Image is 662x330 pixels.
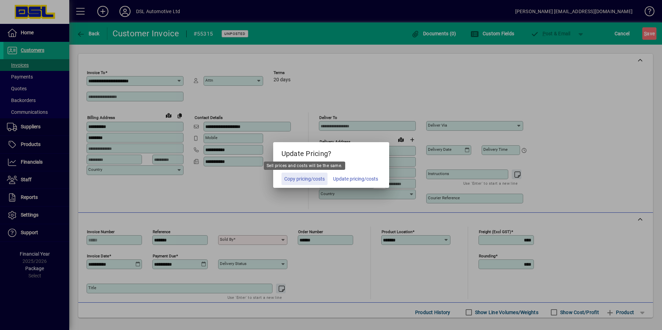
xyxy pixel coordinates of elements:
[284,175,325,183] span: Copy pricing/costs
[264,162,345,170] div: Sell prices and costs will be the same.
[273,142,389,162] h5: Update Pricing?
[330,173,381,185] button: Update pricing/costs
[333,175,378,183] span: Update pricing/costs
[281,173,328,185] button: Copy pricing/costs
